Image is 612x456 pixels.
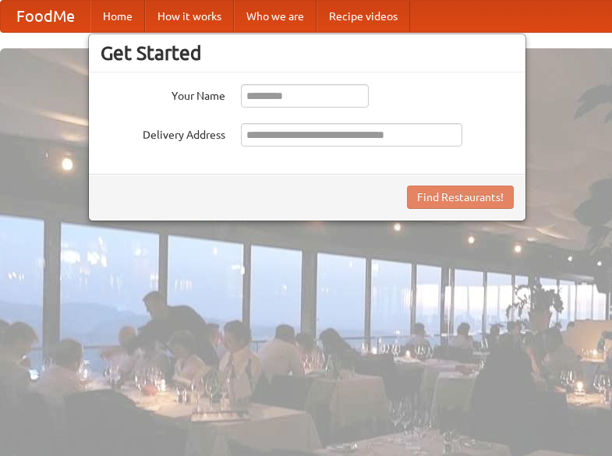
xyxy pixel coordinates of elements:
[145,1,234,32] a: How it works
[1,1,90,32] a: FoodMe
[101,123,225,143] label: Delivery Address
[90,1,145,32] a: Home
[101,84,225,104] label: Your Name
[234,1,317,32] a: Who we are
[101,41,514,65] h3: Get Started
[317,1,410,32] a: Recipe videos
[407,186,514,209] button: Find Restaurants!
